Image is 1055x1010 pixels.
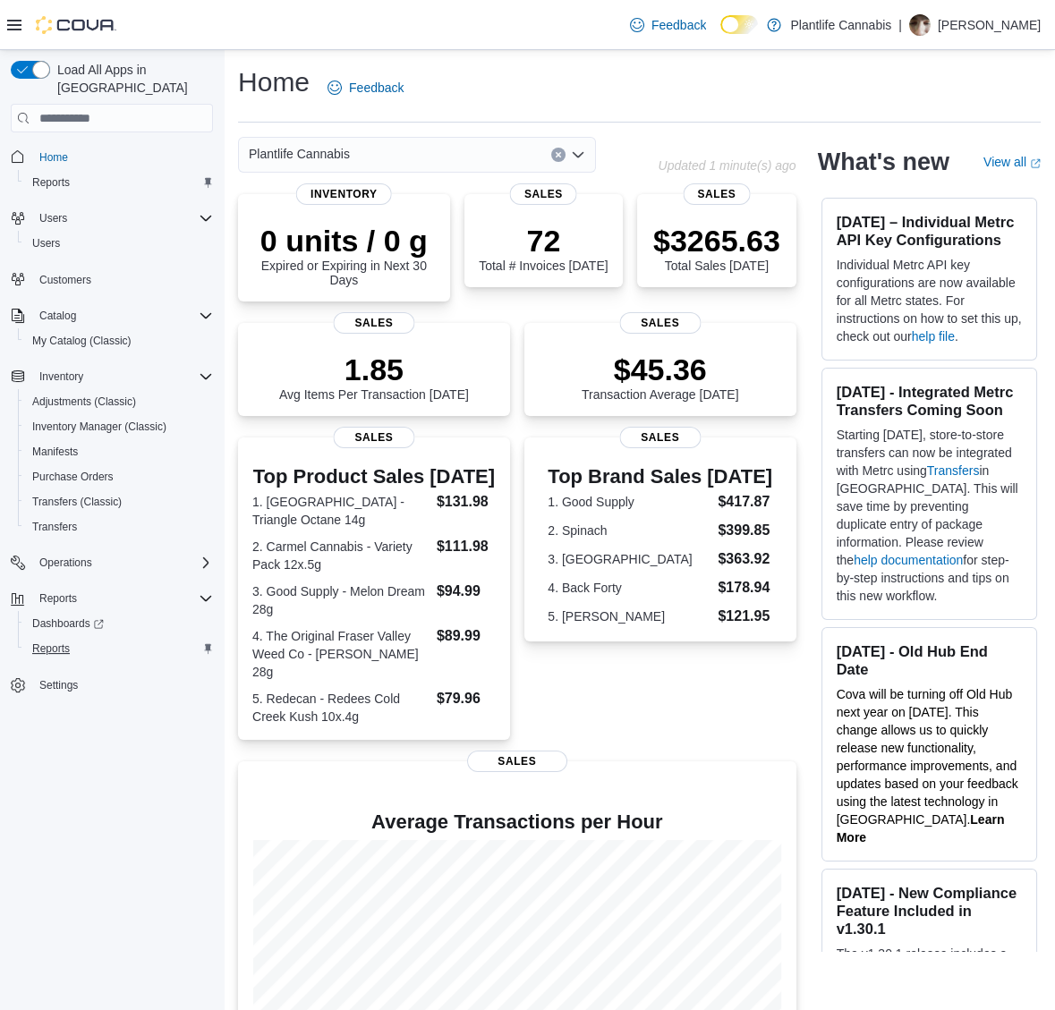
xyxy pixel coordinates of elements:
span: Catalog [39,309,76,323]
span: Feedback [651,16,706,34]
h3: [DATE] - Integrated Metrc Transfers Coming Soon [837,383,1022,419]
span: Inventory Manager (Classic) [25,416,213,437]
span: Customers [39,273,91,287]
a: Customers [32,269,98,291]
dt: 1. Good Supply [548,493,710,511]
a: Transfers [927,463,980,478]
a: Feedback [320,70,411,106]
dt: 4. Back Forty [548,579,710,597]
span: Sales [619,427,701,448]
a: Home [32,147,75,168]
span: Users [32,236,60,250]
button: My Catalog (Classic) [18,328,220,353]
img: Cova [36,16,116,34]
button: Reports [18,170,220,195]
a: Reports [25,638,77,659]
h3: [DATE] - Old Hub End Date [837,642,1022,678]
span: Sales [619,312,701,334]
a: Inventory Manager (Classic) [25,416,174,437]
button: Operations [4,550,220,575]
button: Transfers (Classic) [18,489,220,514]
span: Inventory [39,369,83,384]
span: Manifests [25,441,213,463]
dd: $89.99 [437,625,496,647]
span: Reports [32,175,70,190]
a: Dashboards [18,611,220,636]
button: Catalog [32,305,83,327]
span: Dashboards [25,613,213,634]
span: Cova will be turning off Old Hub next year on [DATE]. This change allows us to quickly release ne... [837,687,1018,827]
span: Operations [39,556,92,570]
p: | [898,14,902,36]
h3: [DATE] – Individual Metrc API Key Configurations [837,213,1022,249]
span: Plantlife Cannabis [249,143,350,165]
dt: 3. Good Supply - Melon Dream 28g [252,582,430,618]
button: Reports [18,636,220,661]
nav: Complex example [11,136,213,744]
span: Settings [39,678,78,692]
button: Inventory Manager (Classic) [18,414,220,439]
p: [PERSON_NAME] [938,14,1041,36]
dd: $363.92 [718,548,772,570]
p: 72 [479,223,608,259]
a: Purchase Orders [25,466,121,488]
button: Open list of options [571,148,585,162]
dd: $94.99 [437,581,496,602]
span: Adjustments (Classic) [32,395,136,409]
dt: 3. [GEOGRAPHIC_DATA] [548,550,710,568]
button: Adjustments (Classic) [18,389,220,414]
a: Transfers [25,516,84,538]
button: Reports [4,586,220,611]
span: Home [39,150,68,165]
dd: $399.85 [718,520,772,541]
span: Adjustments (Classic) [25,391,213,412]
span: Load All Apps in [GEOGRAPHIC_DATA] [50,61,213,97]
a: help documentation [854,553,963,567]
span: Transfers (Classic) [32,495,122,509]
span: My Catalog (Classic) [25,330,213,352]
span: My Catalog (Classic) [32,334,132,348]
span: Home [32,145,213,167]
dt: 1. [GEOGRAPHIC_DATA] - Triangle Octane 14g [252,493,430,529]
a: help file [912,329,955,344]
div: Avg Items Per Transaction [DATE] [279,352,469,402]
button: Settings [4,672,220,698]
button: Manifests [18,439,220,464]
dt: 5. Redecan - Redees Cold Creek Kush 10x.4g [252,690,430,726]
span: Reports [25,172,213,193]
dt: 4. The Original Fraser Valley Weed Co - [PERSON_NAME] 28g [252,627,430,681]
dd: $111.98 [437,536,496,557]
span: Users [39,211,67,225]
span: Feedback [349,79,404,97]
dd: $79.96 [437,688,496,709]
div: Total Sales [DATE] [653,223,780,273]
span: Transfers (Classic) [25,491,213,513]
a: Feedback [623,7,713,43]
span: Dashboards [32,616,104,631]
p: Starting [DATE], store-to-store transfers can now be integrated with Metrc using in [GEOGRAPHIC_D... [837,426,1022,605]
button: Catalog [4,303,220,328]
span: Dark Mode [720,34,721,35]
a: Transfers (Classic) [25,491,129,513]
span: Purchase Orders [25,466,213,488]
a: Users [25,233,67,254]
div: Expired or Expiring in Next 30 Days [252,223,436,287]
span: Catalog [32,305,213,327]
button: Users [32,208,74,229]
span: Sales [683,183,750,205]
p: $45.36 [582,352,739,387]
div: Transaction Average [DATE] [582,352,739,402]
button: Users [4,206,220,231]
a: Settings [32,675,85,696]
span: Settings [32,674,213,696]
span: Users [25,233,213,254]
span: Inventory Manager (Classic) [32,420,166,434]
span: Purchase Orders [32,470,114,484]
span: Customers [32,268,213,291]
button: Operations [32,552,99,573]
button: Reports [32,588,84,609]
dt: 5. [PERSON_NAME] [548,607,710,625]
dt: 2. Carmel Cannabis - Variety Pack 12x.5g [252,538,430,573]
dd: $131.98 [437,491,496,513]
span: Inventory [32,366,213,387]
